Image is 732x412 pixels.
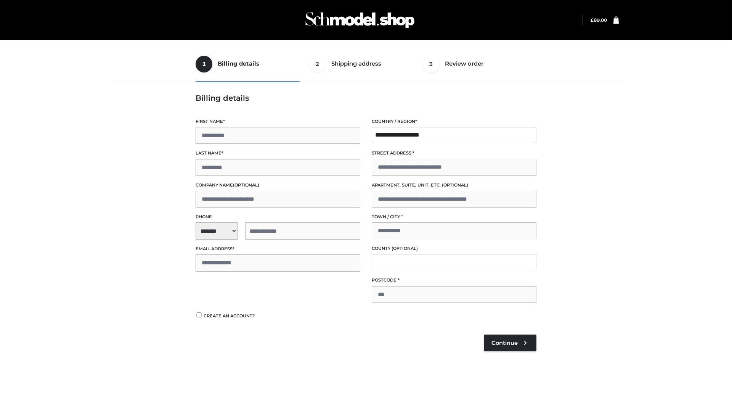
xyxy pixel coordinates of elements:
[372,182,536,189] label: Apartment, suite, unit, etc.
[233,182,259,188] span: (optional)
[591,17,607,23] a: £89.00
[196,150,360,157] label: Last name
[392,246,418,251] span: (optional)
[372,245,536,252] label: County
[372,277,536,284] label: Postcode
[196,312,202,317] input: Create an account?
[442,182,468,188] span: (optional)
[196,93,536,103] h3: Billing details
[372,118,536,125] label: Country / Region
[491,340,518,346] span: Continue
[591,17,594,23] span: £
[196,213,360,220] label: Phone
[196,182,360,189] label: Company name
[372,213,536,220] label: Town / City
[591,17,607,23] bdi: 89.00
[303,5,417,35] img: Schmodel Admin 964
[372,150,536,157] label: Street address
[204,313,255,319] span: Create an account?
[484,335,536,351] a: Continue
[196,118,360,125] label: First name
[196,245,360,253] label: Email address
